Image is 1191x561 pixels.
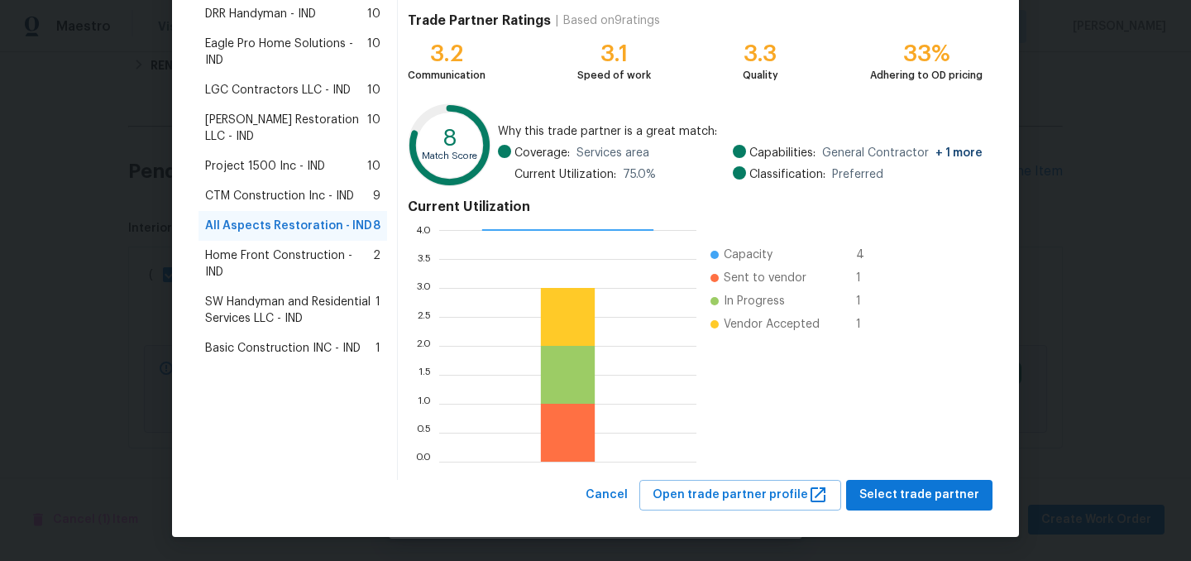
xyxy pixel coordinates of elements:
[563,12,660,29] div: Based on 9 ratings
[367,112,380,145] span: 10
[367,36,380,69] span: 10
[623,166,656,183] span: 75.0 %
[514,145,570,161] span: Coverage:
[856,270,882,286] span: 1
[408,199,983,215] h4: Current Utilization
[415,225,431,235] text: 4.0
[205,112,367,145] span: [PERSON_NAME] Restoration LLC - IND
[416,428,431,438] text: 0.5
[724,293,785,309] span: In Progress
[205,188,354,204] span: CTM Construction Inc - IND
[832,166,883,183] span: Preferred
[856,293,882,309] span: 1
[856,316,882,333] span: 1
[743,46,778,62] div: 3.3
[576,145,649,161] span: Services area
[935,147,983,159] span: + 1 more
[367,6,380,22] span: 10
[205,247,373,280] span: Home Front Construction - IND
[514,166,616,183] span: Current Utilization:
[577,67,651,84] div: Speed of work
[419,370,431,380] text: 1.5
[846,480,992,511] button: Select trade partner
[579,480,634,511] button: Cancel
[870,46,983,62] div: 33%
[749,166,825,183] span: Classification:
[408,12,551,29] h4: Trade Partner Ratings
[870,67,983,84] div: Adhering to OD pricing
[373,247,380,280] span: 2
[639,480,841,511] button: Open trade partner profile
[373,218,380,234] span: 8
[205,294,375,327] span: SW Handyman and Residential Services LLC - IND
[205,82,351,98] span: LGC Contractors LLC - IND
[375,294,380,327] span: 1
[577,46,651,62] div: 3.1
[653,485,828,506] span: Open trade partner profile
[498,123,983,140] span: Why this trade partner is a great match:
[373,188,380,204] span: 9
[822,145,983,161] span: General Contractor
[586,485,628,506] span: Cancel
[749,145,816,161] span: Capabilities:
[724,316,820,333] span: Vendor Accepted
[724,247,772,263] span: Capacity
[205,158,325,175] span: Project 1500 Inc - IND
[724,270,806,286] span: Sent to vendor
[417,254,431,264] text: 3.5
[205,36,367,69] span: Eagle Pro Home Solutions - IND
[442,127,457,150] text: 8
[375,340,380,357] span: 1
[417,312,431,322] text: 2.5
[551,12,563,29] div: |
[859,485,979,506] span: Select trade partner
[416,341,431,351] text: 2.0
[205,340,361,357] span: Basic Construction INC - IND
[367,158,380,175] span: 10
[415,457,431,467] text: 0.0
[205,218,372,234] span: All Aspects Restoration - IND
[367,82,380,98] span: 10
[418,399,431,409] text: 1.0
[416,283,431,293] text: 3.0
[205,6,316,22] span: DRR Handyman - IND
[408,67,485,84] div: Communication
[743,67,778,84] div: Quality
[856,247,882,263] span: 4
[422,151,477,161] text: Match Score
[408,46,485,62] div: 3.2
